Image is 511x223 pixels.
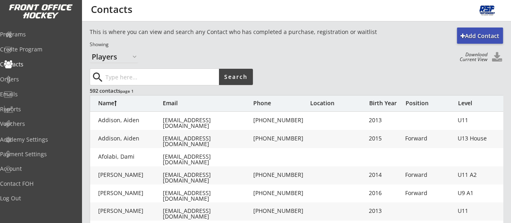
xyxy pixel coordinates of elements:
div: [PHONE_NUMBER] [253,208,310,214]
div: Forward [405,172,454,178]
div: [PHONE_NUMBER] [253,117,310,123]
div: Download Current View [456,52,488,62]
div: [EMAIL_ADDRESS][DOMAIN_NAME] [163,154,252,165]
button: Search [219,69,253,85]
div: [PHONE_NUMBER] [253,190,310,196]
button: Click to download all Contacts. Your browser settings may try to block it, check your security se... [491,52,503,63]
div: 2015 [369,136,401,141]
div: U11 [458,208,506,214]
input: Type here... [104,69,219,85]
div: 2013 [369,208,401,214]
div: Addison, Aiden [98,136,163,141]
div: Afolabi, Dami [98,154,163,159]
div: Email [163,100,252,106]
div: 592 contacts [90,87,252,94]
div: [EMAIL_ADDRESS][DOMAIN_NAME] [163,117,252,129]
div: [EMAIL_ADDRESS][DOMAIN_NAME] [163,190,252,202]
div: Location [310,100,367,106]
div: [EMAIL_ADDRESS][DOMAIN_NAME] [163,172,252,183]
div: U11 A2 [458,172,506,178]
div: Name [98,100,163,106]
div: 2016 [369,190,401,196]
div: 2013 [369,117,401,123]
div: Phone [253,100,310,106]
div: Add Contact [457,32,503,40]
div: U9 A1 [458,190,506,196]
div: This is where you can view and search any Contact who has completed a purchase, registration or w... [90,28,430,36]
div: [EMAIL_ADDRESS][DOMAIN_NAME] [163,208,252,219]
div: Addison, Aiden [98,117,163,123]
div: [PERSON_NAME] [98,208,163,214]
div: [PHONE_NUMBER] [253,136,310,141]
div: [PHONE_NUMBER] [253,172,310,178]
div: U11 [458,117,506,123]
div: U13 House [458,136,506,141]
div: Forward [405,136,454,141]
div: Forward [405,190,454,196]
div: Position [405,100,454,106]
div: 2014 [369,172,401,178]
div: Showing [90,41,430,48]
div: [EMAIL_ADDRESS][DOMAIN_NAME] [163,136,252,147]
div: Birth Year [369,100,401,106]
div: [PERSON_NAME] [98,172,163,178]
font: page 1 [120,88,134,94]
div: Level [458,100,507,106]
div: [PERSON_NAME] [98,190,163,196]
button: search [91,71,104,84]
